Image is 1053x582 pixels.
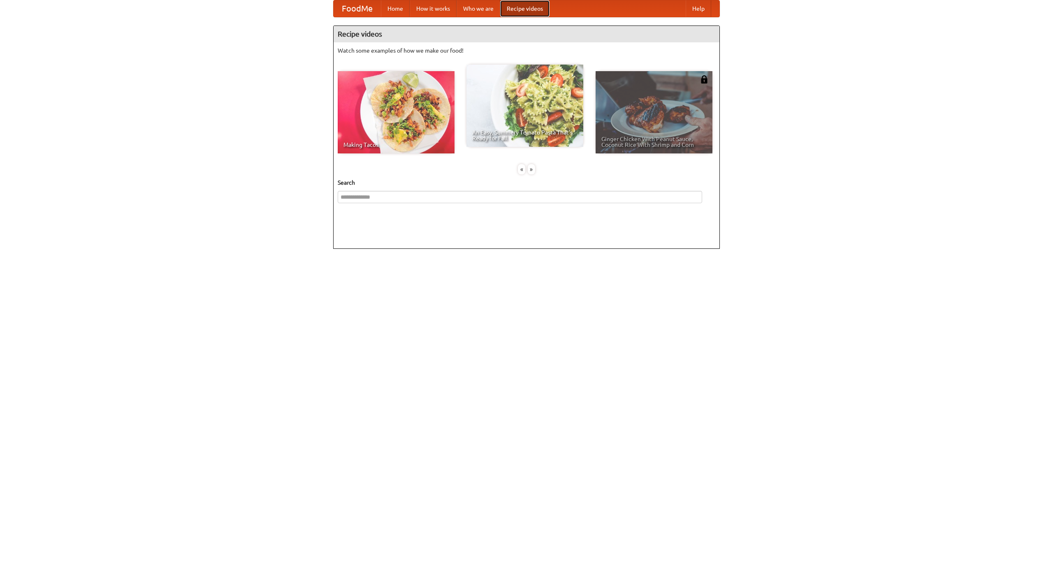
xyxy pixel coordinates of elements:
h5: Search [338,179,715,187]
p: Watch some examples of how we make our food! [338,46,715,55]
a: Making Tacos [338,71,455,153]
div: « [518,164,525,174]
span: An Easy, Summery Tomato Pasta That's Ready for Fall [472,130,578,141]
a: Recipe videos [500,0,550,17]
h4: Recipe videos [334,26,719,42]
div: » [528,164,535,174]
a: An Easy, Summery Tomato Pasta That's Ready for Fall [466,65,583,147]
a: FoodMe [334,0,381,17]
a: Who we are [457,0,500,17]
a: Home [381,0,410,17]
a: Help [686,0,711,17]
img: 483408.png [700,75,708,83]
span: Making Tacos [343,142,449,148]
a: How it works [410,0,457,17]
